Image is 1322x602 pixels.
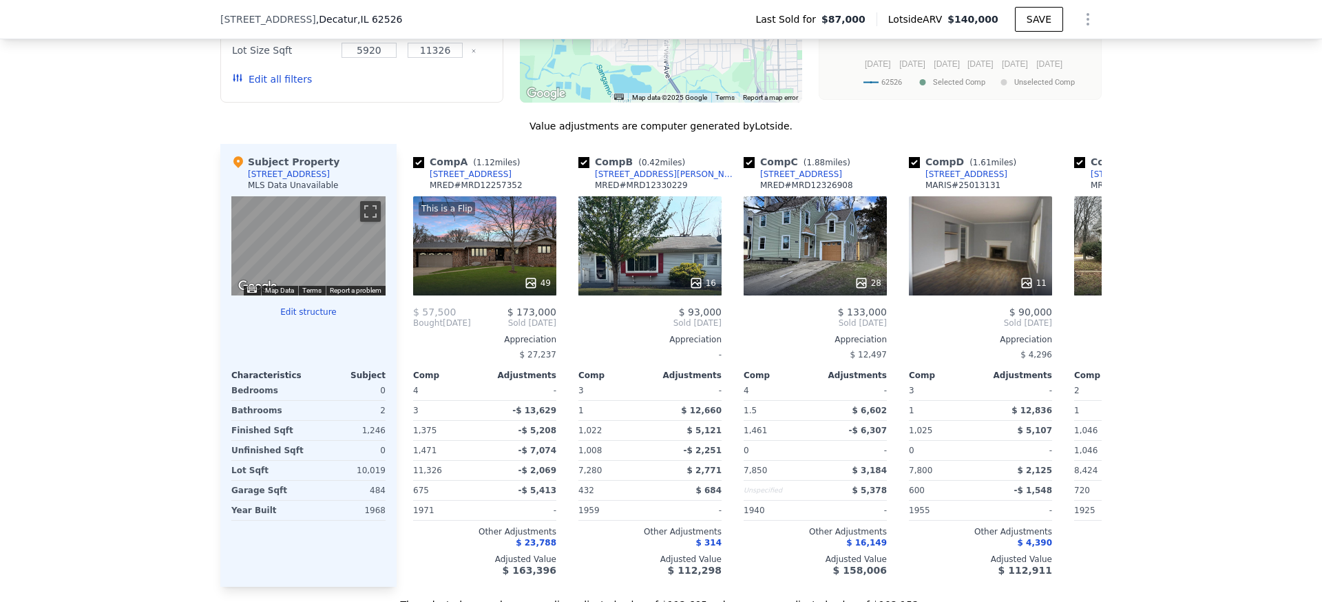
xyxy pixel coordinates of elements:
[231,370,308,381] div: Characteristics
[1074,370,1146,381] div: Comp
[231,481,306,500] div: Garage Sqft
[1011,406,1052,415] span: $ 12,836
[578,334,722,345] div: Appreciation
[231,196,386,295] div: Street View
[595,180,688,191] div: MRED # MRD12330229
[983,381,1052,400] div: -
[311,441,386,460] div: 0
[1074,526,1217,537] div: Other Adjustments
[933,78,985,87] text: Selected Comp
[998,565,1052,576] span: $ 112,911
[413,526,556,537] div: Other Adjustments
[311,381,386,400] div: 0
[934,59,960,69] text: [DATE]
[744,501,812,520] div: 1940
[743,94,798,101] a: Report a map error
[850,350,887,360] span: $ 12,497
[248,169,330,180] div: [STREET_ADDRESS]
[744,526,887,537] div: Other Adjustments
[419,202,475,216] div: This is a Flip
[220,12,316,26] span: [STREET_ADDRESS]
[679,307,722,318] span: $ 93,000
[1014,78,1075,87] text: Unselected Comp
[476,158,495,167] span: 1.12
[1074,466,1098,475] span: 8,424
[653,501,722,520] div: -
[413,426,437,435] span: 1,375
[818,441,887,460] div: -
[888,12,947,26] span: Lotside ARV
[846,538,887,548] span: $ 16,149
[518,446,556,455] span: -$ 7,074
[909,501,978,520] div: 1955
[578,169,738,180] a: [STREET_ADDRESS][PERSON_NAME]
[1074,554,1217,565] div: Adjusted Value
[684,446,722,455] span: -$ 2,251
[316,12,403,26] span: , Decatur
[231,307,386,318] button: Edit structure
[487,381,556,400] div: -
[1018,538,1052,548] span: $ 4,390
[485,370,556,381] div: Adjustments
[909,155,1022,169] div: Comp D
[947,14,998,25] span: $140,000
[311,401,386,420] div: 2
[235,278,280,295] a: Open this area in Google Maps (opens a new window)
[983,501,1052,520] div: -
[925,169,1007,180] div: [STREET_ADDRESS]
[744,426,767,435] span: 1,461
[1074,426,1098,435] span: 1,046
[308,370,386,381] div: Subject
[744,554,887,565] div: Adjusted Value
[909,318,1052,329] span: Sold [DATE]
[715,94,735,101] a: Terms (opens in new tab)
[925,180,1000,191] div: MARIS # 25013131
[413,370,485,381] div: Comp
[1074,318,1217,329] span: Sold [DATE]
[760,180,853,191] div: MRED # MRD12326908
[852,486,887,495] span: $ 5,378
[681,406,722,415] span: $ 12,660
[357,14,402,25] span: , IL 62526
[578,501,647,520] div: 1959
[818,501,887,520] div: -
[360,201,381,222] button: Toggle fullscreen view
[413,318,471,329] div: [DATE]
[430,180,523,191] div: MRED # MRD12257352
[1020,350,1052,360] span: $ 4,296
[232,72,312,86] button: Edit all filters
[744,401,812,420] div: 1.5
[413,401,482,420] div: 3
[695,486,722,495] span: $ 684
[909,169,1007,180] a: [STREET_ADDRESS]
[854,276,881,290] div: 28
[668,565,722,576] span: $ 112,298
[899,59,925,69] text: [DATE]
[503,565,556,576] span: $ 163,396
[909,486,925,495] span: 600
[1091,180,1184,191] div: MRED # MRD12262123
[687,426,722,435] span: $ 5,121
[520,350,556,360] span: $ 27,237
[518,426,556,435] span: -$ 5,208
[1014,486,1052,495] span: -$ 1,548
[760,169,842,180] div: [STREET_ADDRESS]
[642,158,660,167] span: 0.42
[578,401,647,420] div: 1
[821,12,865,26] span: $87,000
[413,169,512,180] a: [STREET_ADDRESS]
[413,501,482,520] div: 1971
[744,386,749,395] span: 4
[658,38,673,61] div: 1312 W Sunset Ave
[231,501,306,520] div: Year Built
[973,158,992,167] span: 1.61
[909,466,932,475] span: 7,800
[231,155,339,169] div: Subject Property
[909,446,914,455] span: 0
[695,538,722,548] span: $ 314
[231,421,306,440] div: Finished Sqft
[311,421,386,440] div: 1,246
[1009,307,1052,318] span: $ 90,000
[1074,501,1143,520] div: 1925
[430,169,512,180] div: [STREET_ADDRESS]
